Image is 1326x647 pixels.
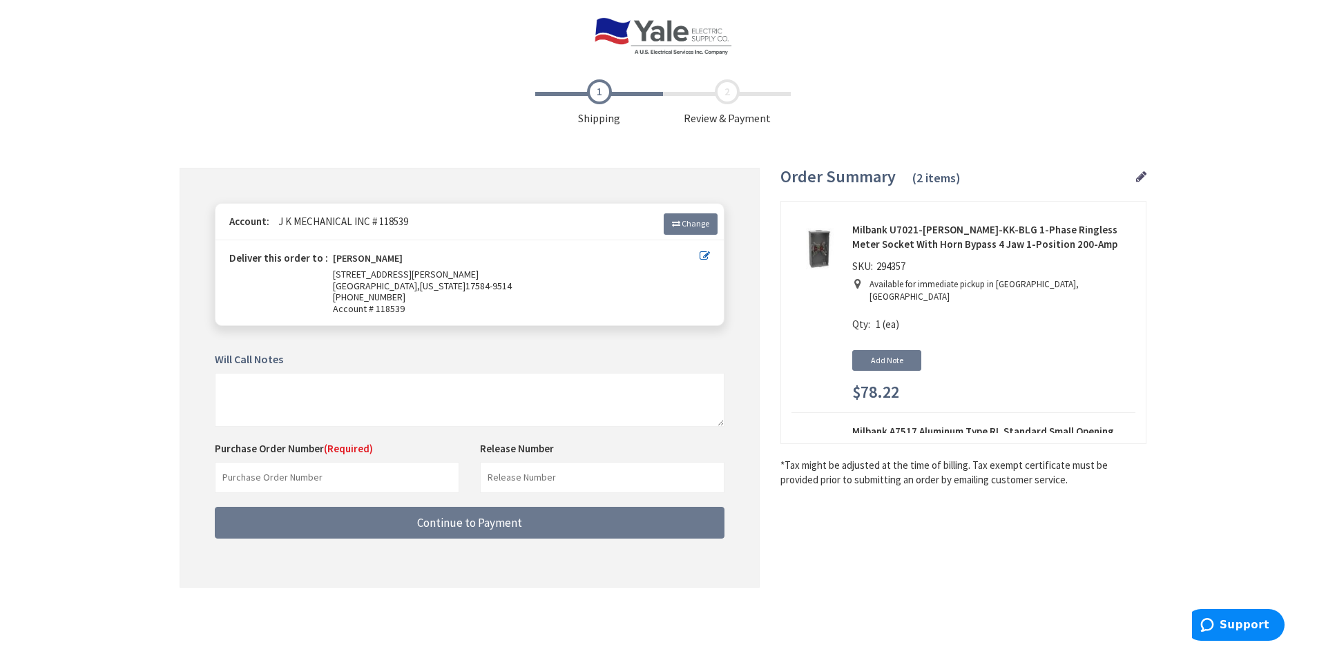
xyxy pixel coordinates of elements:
img: Milbank A7517 Aluminum Type RL Standard Small Opening Interchangeable Meter Socket Hub 2-Inch 3.3... [797,429,840,472]
strong: Account: [229,215,269,228]
input: Release Number [480,462,724,493]
img: Milbank U7021-RL-TG-KK-BLG 1-Phase Ringless Meter Socket With Horn Bypass 4 Jaw 1-Position 200-Amp [797,228,840,271]
span: 1 [876,318,881,331]
: *Tax might be adjusted at the time of billing. Tax exempt certificate must be provided prior to s... [780,458,1146,487]
span: Order Summary [780,166,896,187]
span: J K MECHANICAL INC # 118539 [271,215,408,228]
strong: [PERSON_NAME] [333,253,403,269]
iframe: Opens a widget where you can find more information [1192,609,1285,644]
input: Purchase Order Number [215,462,459,493]
label: Purchase Order Number [215,441,373,456]
span: Qty [852,318,868,331]
a: Change [664,213,718,234]
p: Available for immediate pickup in [GEOGRAPHIC_DATA], [GEOGRAPHIC_DATA] [869,278,1128,304]
span: $78.22 [852,383,899,401]
img: Yale Electric Supply Co. [594,17,732,55]
span: [PHONE_NUMBER] [333,291,405,303]
span: 17584-9514 [465,280,512,292]
strong: Deliver this order to : [229,251,328,264]
span: [US_STATE] [420,280,465,292]
span: (Required) [324,442,373,455]
strong: Milbank A7517 Aluminum Type RL Standard Small Opening Interchangeable Meter Socket Hub 2-Inch 3.3... [852,424,1135,454]
span: (2 items) [912,170,961,186]
span: [STREET_ADDRESS][PERSON_NAME] [333,268,479,280]
span: Continue to Payment [417,515,522,530]
span: Shipping [535,79,663,126]
button: Continue to Payment [215,507,724,539]
label: Release Number [480,441,554,456]
strong: Milbank U7021-[PERSON_NAME]-KK-BLG 1-Phase Ringless Meter Socket With Horn Bypass 4 Jaw 1-Positio... [852,222,1135,252]
span: Account # 118539 [333,303,700,315]
span: Review & Payment [663,79,791,126]
span: [GEOGRAPHIC_DATA], [333,280,420,292]
span: 294357 [873,260,909,273]
span: Change [682,218,709,229]
span: Will Call Notes [215,352,283,366]
span: (ea) [883,318,899,331]
div: SKU: [852,259,909,278]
